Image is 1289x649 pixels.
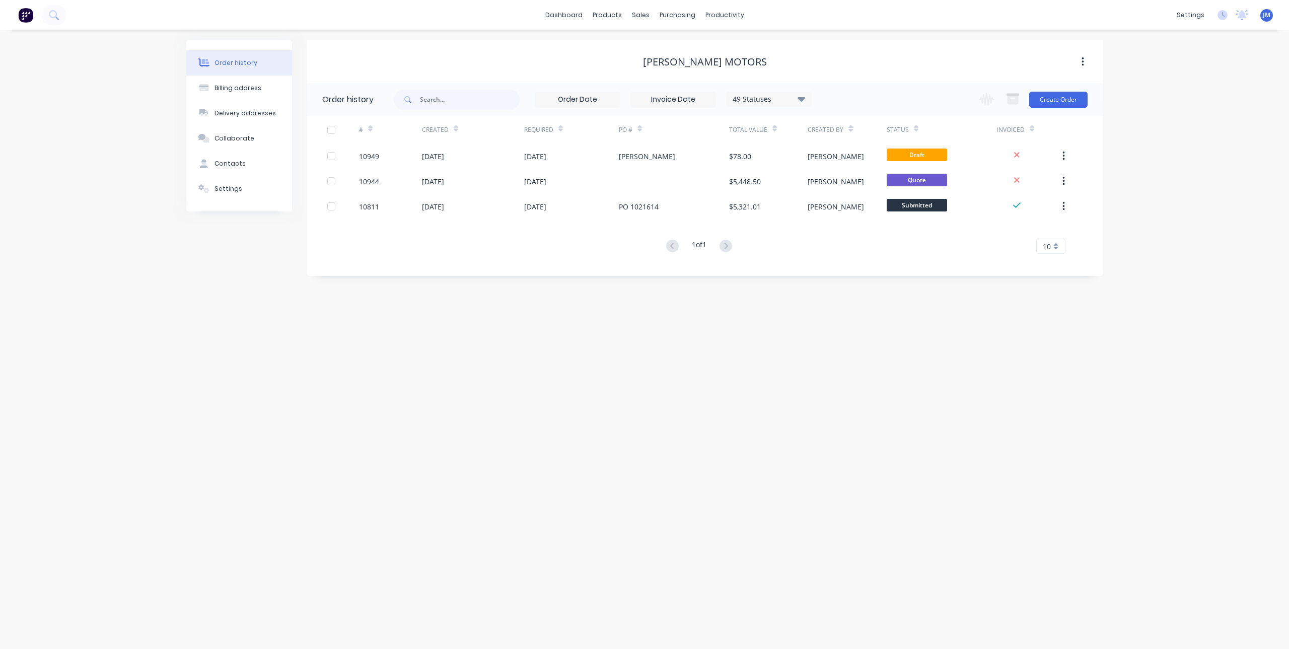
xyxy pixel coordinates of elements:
div: Order history [214,58,257,67]
div: # [359,116,422,143]
div: Total Value [729,125,767,134]
div: Order history [322,94,374,106]
div: purchasing [655,8,700,23]
div: Required [524,125,553,134]
a: dashboard [540,8,588,23]
div: 49 Statuses [727,94,811,105]
button: Billing address [186,76,292,101]
span: 10 [1043,241,1051,252]
div: Settings [214,184,242,193]
div: 10811 [359,201,379,212]
div: [PERSON_NAME] Motors [643,56,767,68]
div: Collaborate [214,134,254,143]
div: Contacts [214,159,246,168]
div: Billing address [214,84,261,93]
div: [PERSON_NAME] [808,201,864,212]
button: Contacts [186,151,292,176]
div: Created [422,116,524,143]
div: [PERSON_NAME] [808,176,864,187]
div: 10949 [359,151,379,162]
div: products [588,8,627,23]
div: [DATE] [422,151,444,162]
div: Created By [808,116,886,143]
div: Required [524,116,619,143]
button: Settings [186,176,292,201]
button: Delivery addresses [186,101,292,126]
span: Quote [887,174,947,186]
div: Status [887,116,997,143]
input: Invoice Date [631,92,715,107]
button: Create Order [1029,92,1088,108]
div: # [359,125,363,134]
div: PO # [619,125,632,134]
div: productivity [700,8,749,23]
div: Total Value [729,116,808,143]
input: Search... [420,90,520,110]
input: Order Date [535,92,620,107]
div: PO # [619,116,729,143]
div: Created By [808,125,843,134]
div: 1 of 1 [692,239,706,254]
span: JM [1263,11,1270,20]
div: settings [1172,8,1209,23]
div: Delivery addresses [214,109,276,118]
img: Factory [18,8,33,23]
div: [PERSON_NAME] [808,151,864,162]
div: [DATE] [524,151,546,162]
button: Collaborate [186,126,292,151]
div: Status [887,125,909,134]
div: Invoiced [997,116,1060,143]
div: Invoiced [997,125,1025,134]
div: $5,321.01 [729,201,761,212]
span: Submitted [887,199,947,211]
div: [DATE] [422,176,444,187]
div: [PERSON_NAME] [619,151,675,162]
div: [DATE] [422,201,444,212]
div: Created [422,125,449,134]
div: [DATE] [524,176,546,187]
div: sales [627,8,655,23]
div: PO 1021614 [619,201,659,212]
div: [DATE] [524,201,546,212]
span: Draft [887,149,947,161]
button: Order history [186,50,292,76]
div: 10944 [359,176,379,187]
div: $78.00 [729,151,751,162]
div: $5,448.50 [729,176,761,187]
